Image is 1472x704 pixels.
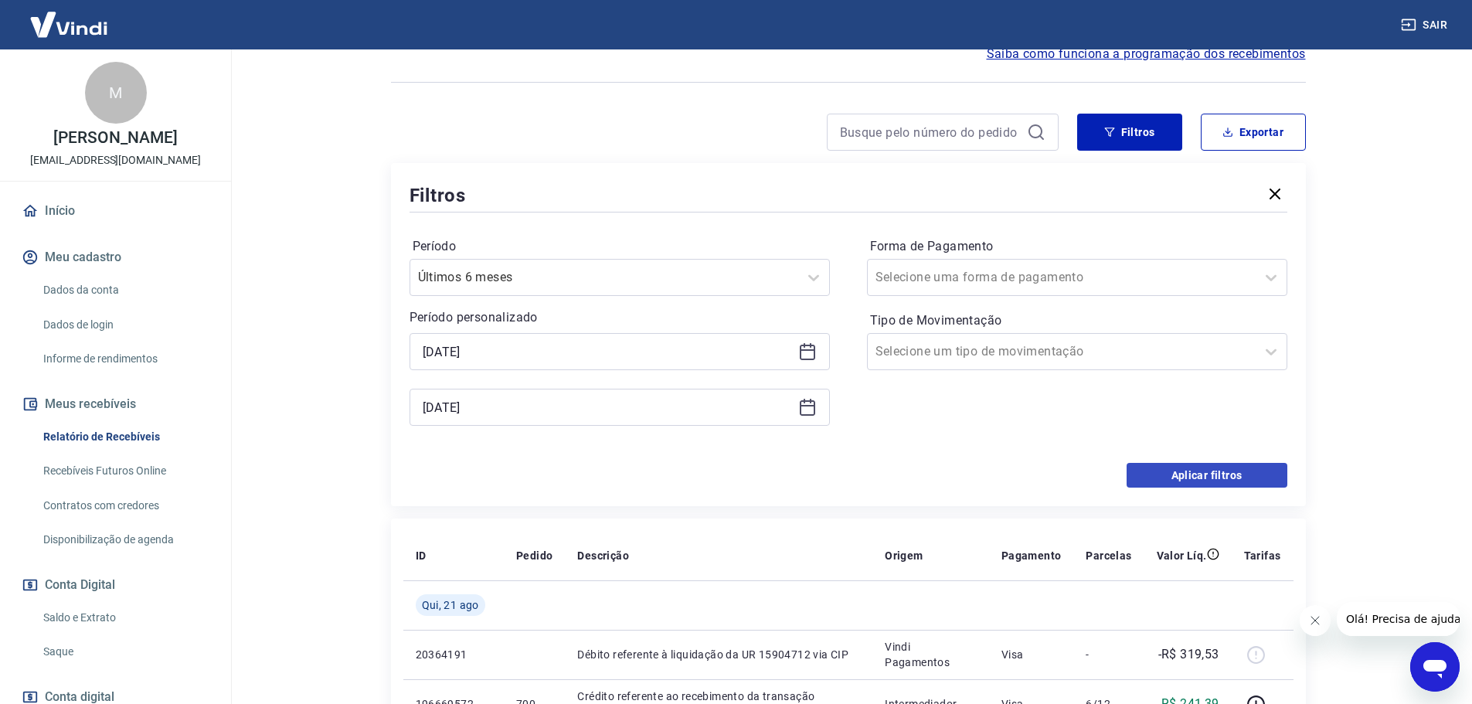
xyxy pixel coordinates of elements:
[885,639,977,670] p: Vindi Pagamentos
[19,387,212,421] button: Meus recebíveis
[423,396,792,419] input: Data final
[410,308,830,327] p: Período personalizado
[37,602,212,634] a: Saldo e Extrato
[410,183,467,208] h5: Filtros
[1337,602,1460,636] iframe: Mensagem da empresa
[1410,642,1460,692] iframe: Botão para abrir a janela de mensagens
[37,343,212,375] a: Informe de rendimentos
[37,524,212,556] a: Disponibilização de agenda
[37,455,212,487] a: Recebíveis Futuros Online
[577,647,860,662] p: Débito referente à liquidação da UR 15904712 via CIP
[37,636,212,668] a: Saque
[422,597,479,613] span: Qui, 21 ago
[885,548,923,563] p: Origem
[1077,114,1182,151] button: Filtros
[516,548,552,563] p: Pedido
[1157,548,1207,563] p: Valor Líq.
[30,152,201,168] p: [EMAIL_ADDRESS][DOMAIN_NAME]
[416,548,427,563] p: ID
[53,130,177,146] p: [PERSON_NAME]
[413,237,827,256] label: Período
[1201,114,1306,151] button: Exportar
[870,311,1284,330] label: Tipo de Movimentação
[19,240,212,274] button: Meu cadastro
[37,490,212,522] a: Contratos com credores
[1158,645,1219,664] p: -R$ 319,53
[840,121,1021,144] input: Busque pelo número do pedido
[1001,548,1062,563] p: Pagamento
[423,340,792,363] input: Data inicial
[19,194,212,228] a: Início
[9,11,130,23] span: Olá! Precisa de ajuda?
[1086,647,1131,662] p: -
[37,421,212,453] a: Relatório de Recebíveis
[19,568,212,602] button: Conta Digital
[1001,647,1062,662] p: Visa
[19,1,119,48] img: Vindi
[37,309,212,341] a: Dados de login
[987,45,1306,63] a: Saiba como funciona a programação dos recebimentos
[37,274,212,306] a: Dados da conta
[1086,548,1131,563] p: Parcelas
[1244,548,1281,563] p: Tarifas
[1398,11,1453,39] button: Sair
[85,62,147,124] div: M
[577,548,629,563] p: Descrição
[870,237,1284,256] label: Forma de Pagamento
[1127,463,1287,488] button: Aplicar filtros
[416,647,491,662] p: 20364191
[1300,605,1331,636] iframe: Fechar mensagem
